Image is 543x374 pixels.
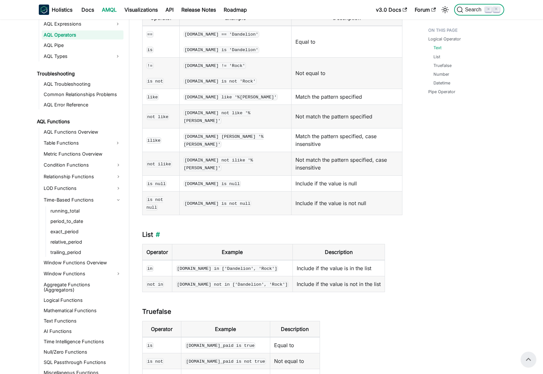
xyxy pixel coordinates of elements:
[48,217,123,226] a: period_to_date
[42,358,123,367] a: SQL Passthrough Functions
[184,94,278,100] code: [DOMAIN_NAME] like '%[PERSON_NAME]'
[42,138,112,148] a: Table Functions
[48,227,123,236] a: exact_period
[42,19,112,29] a: AQL Expressions
[146,31,154,38] code: ==
[42,41,123,50] a: AQL Pipe
[433,45,442,51] a: Text
[143,244,172,260] th: Operator
[270,337,320,353] td: Equal to
[42,306,123,315] a: Mathematical Functions
[292,152,402,176] td: Not match the pattern specified, case insensitive
[39,5,72,15] a: HolisticsHolistics
[35,117,123,126] a: AQL Functions
[112,19,123,29] button: Expand sidebar category 'AQL Expressions'
[463,7,485,13] span: Search
[42,183,123,193] a: LOD Functions
[433,54,440,60] a: List
[143,321,181,337] th: Operator
[440,5,450,15] button: Switch between dark and light mode (currently light mode)
[293,244,385,260] th: Description
[42,347,123,357] a: Null/Zero Functions
[39,5,49,15] img: Holistics
[78,5,98,15] a: Docs
[146,137,161,144] code: ilike
[184,78,256,84] code: [DOMAIN_NAME] is not 'Rock'
[292,176,402,192] td: Include if the value is null
[176,265,278,272] code: [DOMAIN_NAME] in ['Dandelion', 'Rock']
[153,231,160,238] a: Direct link to List
[521,352,536,367] button: Scroll back to top
[32,19,129,374] nav: Docs sidebar
[112,51,123,61] button: Expand sidebar category 'AQL Types'
[146,181,166,187] code: is null
[42,51,112,61] a: AQL Types
[52,6,72,14] b: Holistics
[292,26,402,58] td: Equal to
[146,281,164,288] code: not in
[42,80,123,89] a: AQL Troubleshooting
[184,133,263,148] code: [DOMAIN_NAME] [PERSON_NAME] '%[PERSON_NAME]'
[184,200,251,207] code: [DOMAIN_NAME] is not null
[42,30,123,39] a: AQL Operators
[428,89,455,95] a: Pipe Operator
[184,31,259,38] code: [DOMAIN_NAME] == 'Dandelion'
[142,231,402,239] h3: List
[454,4,504,16] button: Search (Command+K)
[184,110,250,124] code: [DOMAIN_NAME] not like '%[PERSON_NAME]'
[42,195,123,205] a: Time-Based Functions
[172,244,293,260] th: Example
[42,100,123,109] a: AQL Error Reference
[42,337,123,346] a: Time Intelligence Functions
[146,342,154,349] code: is
[112,138,123,148] button: Expand sidebar category 'Table Functions'
[176,281,289,288] code: [DOMAIN_NAME] not in ['Dandelion', 'Rock']
[42,296,123,305] a: Logical Functions
[42,316,123,325] a: Text Functions
[433,80,450,86] a: Datetime
[293,260,385,276] td: Include if the value is in the list
[292,128,402,152] td: Match the pattern specified, case insensitive
[292,192,402,215] td: Include if the value is not null
[48,237,123,247] a: relative_period
[146,62,154,69] code: !=
[42,171,123,182] a: Relationship Functions
[433,71,449,77] a: Number
[48,206,123,215] a: running_total
[146,78,164,84] code: is not
[146,114,169,120] code: not like
[292,105,402,128] td: Not match the pattern specified
[185,342,255,349] code: [DOMAIN_NAME]_paid is true
[162,5,177,15] a: API
[42,149,123,159] a: Metric Functions Overview
[181,321,270,337] th: Example
[98,5,121,15] a: AMQL
[184,47,259,53] code: [DOMAIN_NAME] is 'Dandelion'
[146,47,154,53] code: is
[270,321,320,337] th: Description
[433,62,452,69] a: Truefalse
[42,327,123,336] a: AI Functions
[177,5,220,15] a: Release Notes
[428,36,461,42] a: Logical Operator
[121,5,162,15] a: Visualizations
[146,196,163,211] code: is not null
[42,127,123,137] a: AQL Functions Overview
[220,5,251,15] a: Roadmap
[146,161,172,167] code: not ilike
[42,269,123,279] a: Window Functions
[42,160,123,170] a: Condition Functions
[42,90,123,99] a: Common Relationships Problems
[184,157,253,171] code: [DOMAIN_NAME] not ilike '%[PERSON_NAME]'
[146,358,164,365] code: is not
[493,6,500,12] kbd: K
[411,5,440,15] a: Forum
[485,6,492,12] kbd: ⌘
[146,94,159,100] code: like
[35,69,123,78] a: Troubleshooting
[184,62,246,69] code: [DOMAIN_NAME] != 'Rock'
[42,258,123,267] a: Window Functions Overview
[270,353,320,369] td: Not equal to
[292,89,402,105] td: Match the pattern specified
[142,308,402,316] h3: Truefalse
